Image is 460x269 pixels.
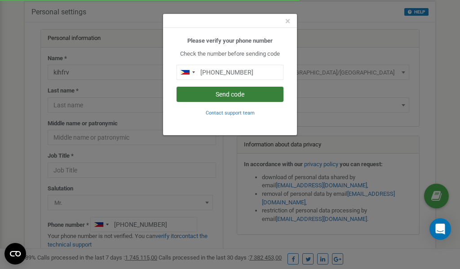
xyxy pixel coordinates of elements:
[187,37,273,44] b: Please verify your phone number
[285,16,290,26] span: ×
[177,50,283,58] p: Check the number before sending code
[285,17,290,26] button: Close
[4,243,26,265] button: Open CMP widget
[429,218,451,240] div: Open Intercom Messenger
[206,110,255,116] small: Contact support team
[206,109,255,116] a: Contact support team
[177,87,283,102] button: Send code
[177,65,198,79] div: Telephone country code
[177,65,283,80] input: 0905 123 4567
